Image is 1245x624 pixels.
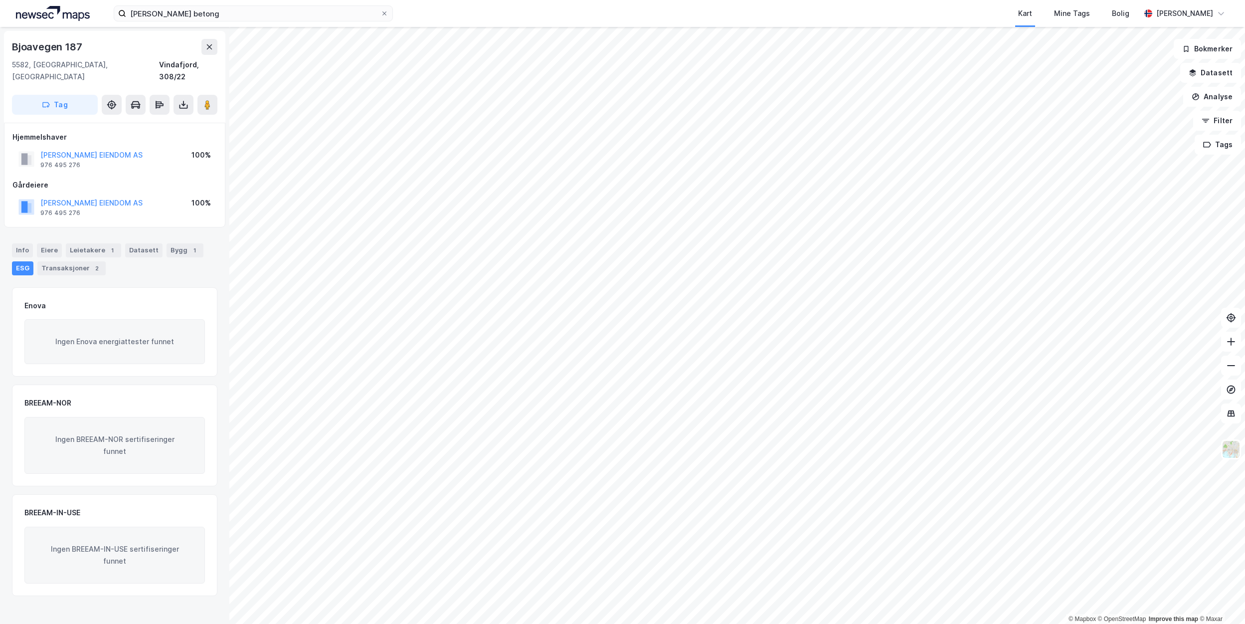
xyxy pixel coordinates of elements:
[1174,39,1241,59] button: Bokmerker
[12,261,33,275] div: ESG
[1195,576,1245,624] iframe: Chat Widget
[40,161,80,169] div: 976 495 276
[189,245,199,255] div: 1
[1195,576,1245,624] div: Kontrollprogram for chat
[12,131,217,143] div: Hjemmelshaver
[1180,63,1241,83] button: Datasett
[40,209,80,217] div: 976 495 276
[24,507,80,519] div: BREEAM-IN-USE
[37,243,62,257] div: Eiere
[1112,7,1129,19] div: Bolig
[24,319,205,364] div: Ingen Enova energiattester funnet
[159,59,217,83] div: Vindafjord, 308/22
[1195,135,1241,155] button: Tags
[167,243,203,257] div: Bygg
[12,39,84,55] div: Bjoavegen 187
[12,59,159,83] div: 5582, [GEOGRAPHIC_DATA], [GEOGRAPHIC_DATA]
[125,243,163,257] div: Datasett
[1156,7,1213,19] div: [PERSON_NAME]
[12,179,217,191] div: Gårdeiere
[24,300,46,312] div: Enova
[191,149,211,161] div: 100%
[12,243,33,257] div: Info
[1018,7,1032,19] div: Kart
[1149,616,1198,623] a: Improve this map
[126,6,380,21] input: Søk på adresse, matrikkel, gårdeiere, leietakere eller personer
[66,243,121,257] div: Leietakere
[92,263,102,273] div: 2
[107,245,117,255] div: 1
[12,95,98,115] button: Tag
[24,527,205,584] div: Ingen BREEAM-IN-USE sertifiseringer funnet
[1183,87,1241,107] button: Analyse
[16,6,90,21] img: logo.a4113a55bc3d86da70a041830d287a7e.svg
[1222,440,1241,459] img: Z
[1098,616,1146,623] a: OpenStreetMap
[37,261,106,275] div: Transaksjoner
[191,197,211,209] div: 100%
[1054,7,1090,19] div: Mine Tags
[24,397,71,409] div: BREEAM-NOR
[24,417,205,474] div: Ingen BREEAM-NOR sertifiseringer funnet
[1068,616,1096,623] a: Mapbox
[1193,111,1241,131] button: Filter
